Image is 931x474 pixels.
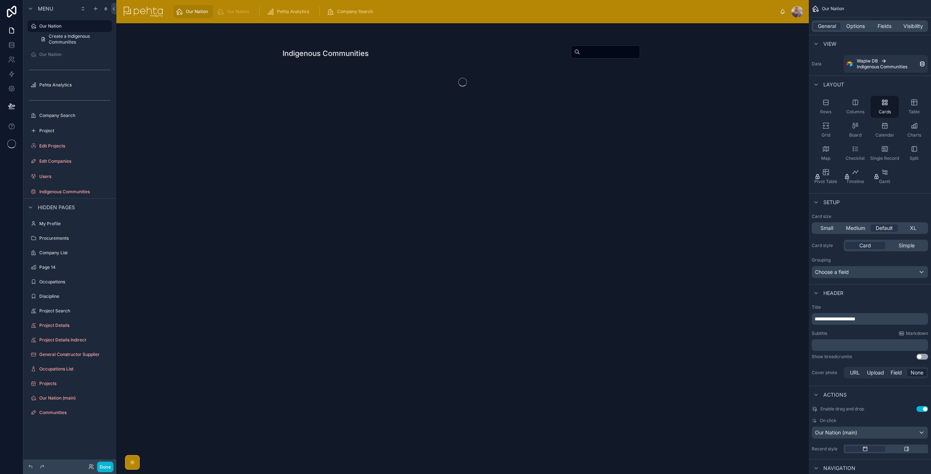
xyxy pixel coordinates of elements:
[28,320,112,331] a: Project Details
[28,186,112,198] a: Indigenous Communities
[812,266,928,278] button: Choose a field
[812,243,841,248] label: Card style
[910,155,919,161] span: Split
[823,289,843,297] span: Header
[846,179,864,185] span: Timeline
[908,109,920,115] span: Table
[28,155,112,167] a: Edit Companies
[812,331,827,336] label: Subtitle
[28,125,112,137] a: Project
[28,378,112,389] a: Projects
[846,224,865,232] span: Medium
[820,224,833,232] span: Small
[891,369,902,376] span: Field
[812,119,840,141] button: Grid
[841,96,869,118] button: Columns
[815,429,857,436] span: Our Nation (main)
[39,128,111,134] label: Project
[28,276,112,288] a: Occupations
[39,395,111,401] label: Our Nation (main)
[39,235,111,241] label: Procurements
[823,81,844,88] span: Layout
[823,391,847,398] span: Actions
[900,142,928,164] button: Split
[28,291,112,302] a: Discipline
[39,82,111,88] label: Pehta Analytics
[39,279,111,285] label: Occupations
[841,142,869,164] button: Checklist
[844,55,928,73] a: Wapiw DBIndigenous Communities
[820,418,836,424] span: On click
[870,155,899,161] span: Single Record
[39,189,111,195] label: Indigenous Communities
[28,392,112,404] a: Our Nation (main)
[28,110,112,121] a: Company Search
[841,119,869,141] button: Board
[28,349,112,360] a: General Constructor Supplier
[170,4,780,20] div: scrollable content
[39,221,111,227] label: My Profile
[867,369,884,376] span: Upload
[28,407,112,418] a: Communities
[857,58,878,64] span: Wapiw DB
[173,5,213,18] a: Our Nation
[28,232,112,244] a: Procurements
[899,242,915,249] span: Simple
[879,109,891,115] span: Cards
[812,257,831,263] label: Grouping
[821,155,830,161] span: Map
[907,132,921,138] span: Charts
[903,23,923,30] span: Visibility
[39,52,111,57] label: Our Nation
[39,381,111,386] label: Projects
[846,155,865,161] span: Checklist
[38,5,53,12] span: Menu
[39,158,111,164] label: Edit Companies
[325,5,378,18] a: Company Search
[28,218,112,230] a: My Profile
[186,9,208,15] span: Our Nation
[337,9,373,15] span: Company Search
[277,9,309,15] span: Pehta Analytics
[28,140,112,152] a: Edit Projects
[850,369,860,376] span: URL
[39,293,111,299] label: Discipline
[823,199,840,206] span: Setup
[871,166,899,187] button: Gantt
[812,61,841,67] label: Data
[822,6,844,12] span: Our Nation
[49,33,108,45] span: Create a Indigenous Communities
[900,119,928,141] button: Charts
[39,323,111,328] label: Project Details
[28,247,112,259] a: Company List
[879,179,890,185] span: Gantt
[28,79,112,91] a: Pehta Analytics
[28,363,112,375] a: Occupations List
[846,23,865,30] span: Options
[822,132,830,138] span: Grid
[38,204,75,211] span: Hidden pages
[812,313,928,325] div: scrollable content
[910,224,916,232] span: XL
[97,462,113,472] button: Done
[28,20,112,32] a: Our Nation
[846,109,864,115] span: Columns
[812,339,928,351] div: scrollable content
[812,214,831,219] label: Card size
[39,143,111,149] label: Edit Projects
[812,446,841,452] label: Record style
[815,269,849,275] span: Choose a field
[39,264,111,270] label: Page 14
[900,96,928,118] button: Table
[39,308,111,314] label: Project Search
[39,174,111,179] label: Users
[28,49,112,60] a: Our Nation
[871,142,899,164] button: Single Record
[859,242,871,249] span: Card
[28,262,112,273] a: Page 14
[878,23,891,30] span: Fields
[814,179,837,185] span: Pivot Table
[39,352,111,357] label: General Constructor Supplier
[857,64,907,70] span: Indigenous Communities
[28,334,112,346] a: Project Details Indirect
